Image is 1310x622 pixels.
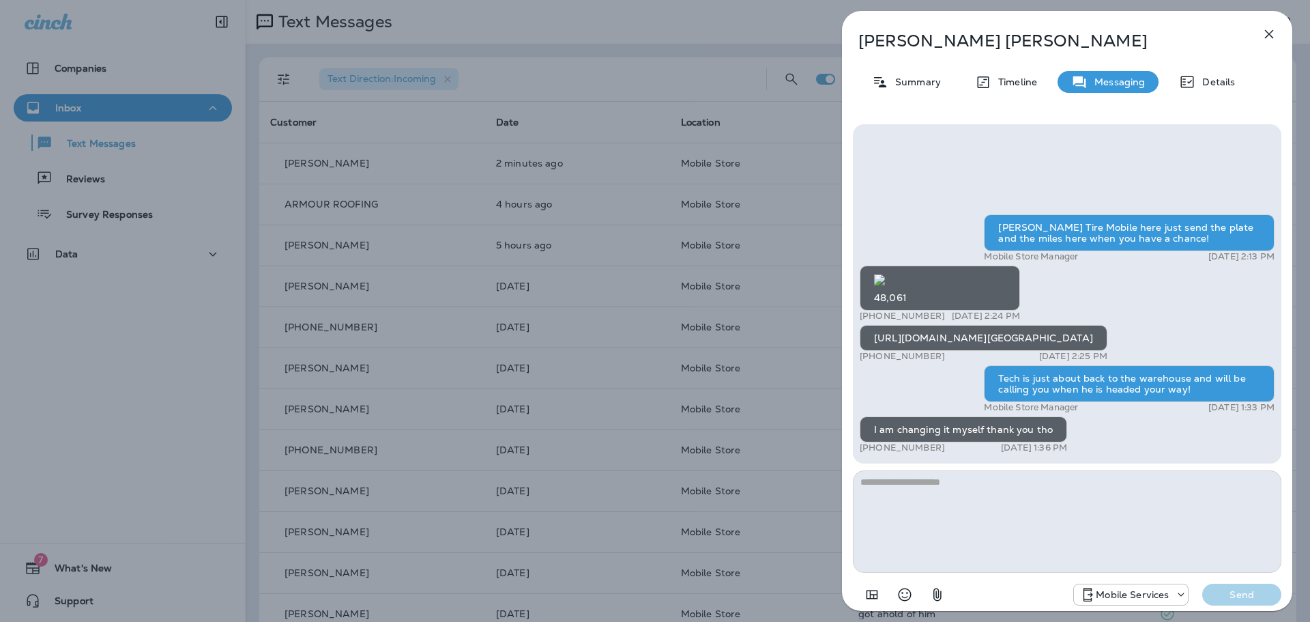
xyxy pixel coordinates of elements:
p: Mobile Services [1096,589,1169,600]
div: 48,061 [860,266,1020,311]
div: I am changing it myself thank you tho [860,416,1067,442]
p: [DATE] 2:24 PM [952,311,1020,322]
p: [DATE] 2:13 PM [1208,251,1275,262]
img: twilio-download [874,274,885,285]
button: Select an emoji [891,581,918,608]
p: Mobile Store Manager [984,251,1078,262]
p: [PHONE_NUMBER] [860,311,945,322]
div: +1 (402) 537-0264 [1074,586,1188,603]
div: Tech is just about back to the warehouse and will be calling you when he is headed your way! [984,365,1275,402]
div: [URL][DOMAIN_NAME][GEOGRAPHIC_DATA] [860,325,1107,351]
p: Timeline [991,76,1037,87]
p: Details [1195,76,1235,87]
p: [PHONE_NUMBER] [860,351,945,362]
p: [DATE] 1:33 PM [1208,402,1275,413]
p: [DATE] 2:25 PM [1039,351,1107,362]
p: Messaging [1088,76,1145,87]
p: Mobile Store Manager [984,402,1078,413]
p: [PERSON_NAME] [PERSON_NAME] [858,31,1231,51]
p: Summary [888,76,941,87]
p: [PHONE_NUMBER] [860,442,945,453]
div: [PERSON_NAME] Tire Mobile here just send the plate and the miles here when you have a chance! [984,214,1275,251]
p: [DATE] 1:36 PM [1001,442,1067,453]
button: Add in a premade template [858,581,886,608]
